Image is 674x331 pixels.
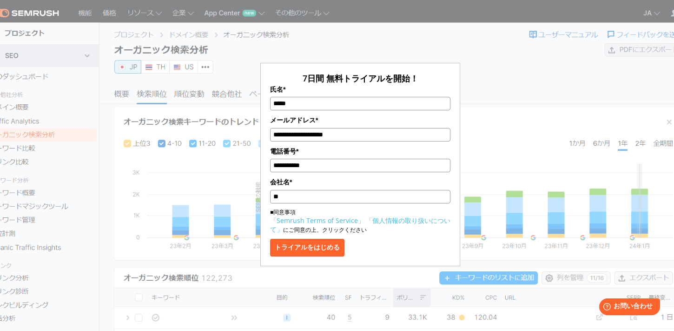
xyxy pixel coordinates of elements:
label: 電話番号* [270,146,450,156]
button: トライアルをはじめる [270,239,344,257]
label: メールアドレス* [270,115,450,125]
iframe: Help widget launcher [591,295,664,321]
a: 「Semrush Terms of Service」 [270,216,364,225]
a: 「個人情報の取り扱いについて」 [270,216,450,234]
span: 7日間 無料トライアルを開始！ [303,73,418,84]
p: ■同意事項 にご同意の上、クリックください [270,208,450,234]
